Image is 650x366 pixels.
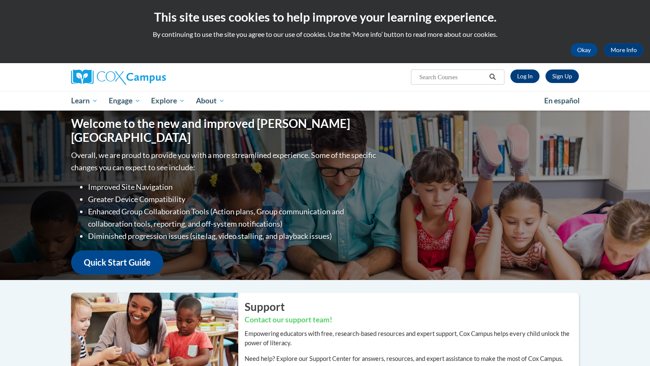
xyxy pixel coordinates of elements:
li: Improved Site Navigation [88,181,378,193]
a: Log In [510,69,540,83]
span: Explore [151,96,185,106]
a: Learn [66,91,103,111]
a: More Info [604,43,644,57]
h2: This site uses cookies to help improve your learning experience. [6,8,644,25]
span: About [196,96,225,106]
span: En español [544,96,580,105]
li: Greater Device Compatibility [88,193,378,205]
p: Empowering educators with free, research-based resources and expert support, Cox Campus helps eve... [245,329,579,348]
span: Learn [71,96,98,106]
li: Enhanced Group Collaboration Tools (Action plans, Group communication and collaboration tools, re... [88,205,378,230]
a: En español [539,92,585,110]
h3: Contact our support team! [245,315,579,325]
a: About [190,91,230,111]
p: By continuing to use the site you agree to our use of cookies. Use the ‘More info’ button to read... [6,30,644,39]
h2: Support [245,299,579,314]
button: Search [486,72,499,82]
a: Quick Start Guide [71,250,163,274]
li: Diminished progression issues (site lag, video stalling, and playback issues) [88,230,378,242]
p: Need help? Explore our Support Center for answers, resources, and expert assistance to make the m... [245,354,579,363]
a: Engage [103,91,146,111]
p: Overall, we are proud to provide you with a more streamlined experience. Some of the specific cha... [71,149,378,174]
img: Cox Campus [71,69,166,85]
a: Cox Campus [71,69,232,85]
span: Engage [109,96,140,106]
div: Main menu [58,91,592,111]
a: Register [545,69,579,83]
button: Okay [570,43,598,57]
h1: Welcome to the new and improved [PERSON_NAME][GEOGRAPHIC_DATA] [71,116,378,145]
a: Explore [146,91,190,111]
input: Search Courses [419,72,486,82]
